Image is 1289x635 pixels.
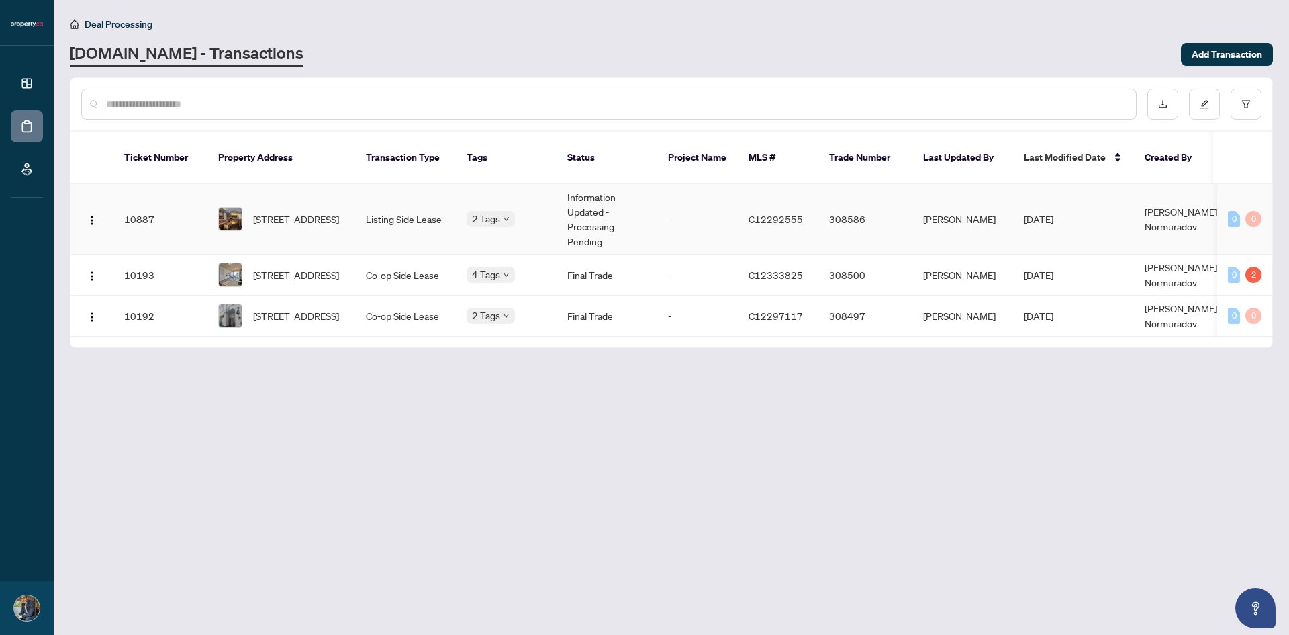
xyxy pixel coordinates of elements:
span: [DATE] [1024,213,1053,225]
div: 0 [1245,308,1261,324]
td: 10192 [113,296,207,337]
span: 4 Tags [472,267,500,282]
td: - [657,255,738,296]
button: filter [1231,89,1261,120]
th: Trade Number [818,132,912,184]
td: Information Updated - Processing Pending [557,184,657,255]
td: 308497 [818,296,912,337]
span: [STREET_ADDRESS] [253,212,339,226]
span: 2 Tags [472,308,500,323]
th: Ticket Number [113,132,207,184]
span: [PERSON_NAME] Normuradov [1145,302,1217,329]
img: thumbnail-img [219,208,242,230]
td: [PERSON_NAME] [912,296,1013,337]
button: Add Transaction [1181,43,1273,66]
span: C12333825 [749,269,803,281]
img: Logo [87,215,97,226]
img: Profile Icon [14,595,40,621]
span: Last Modified Date [1024,150,1106,165]
img: Logo [87,271,97,282]
span: [STREET_ADDRESS] [253,267,339,282]
th: Status [557,132,657,184]
span: [DATE] [1024,310,1053,322]
div: 0 [1245,211,1261,227]
img: Logo [87,312,97,323]
td: Listing Side Lease [355,184,456,255]
td: [PERSON_NAME] [912,255,1013,296]
th: Created By [1134,132,1214,184]
span: down [503,216,510,222]
td: 308586 [818,184,912,255]
span: down [503,271,510,278]
div: 2 [1245,267,1261,283]
span: Add Transaction [1192,44,1262,65]
button: Logo [81,208,103,230]
button: Logo [81,264,103,286]
span: [DATE] [1024,269,1053,281]
span: [PERSON_NAME] Normuradov [1145,261,1217,288]
td: Final Trade [557,255,657,296]
th: Last Updated By [912,132,1013,184]
td: - [657,184,738,255]
span: Deal Processing [85,18,152,30]
td: [PERSON_NAME] [912,184,1013,255]
th: Transaction Type [355,132,456,184]
td: 308500 [818,255,912,296]
span: home [70,19,79,29]
td: Co-op Side Lease [355,255,456,296]
img: thumbnail-img [219,304,242,327]
td: 10193 [113,255,207,296]
th: Last Modified Date [1013,132,1134,184]
span: download [1158,99,1167,109]
div: 0 [1228,211,1240,227]
img: thumbnail-img [219,263,242,286]
span: edit [1200,99,1209,109]
th: Property Address [207,132,355,184]
th: Project Name [657,132,738,184]
th: MLS # [738,132,818,184]
div: 0 [1228,308,1240,324]
span: down [503,312,510,319]
button: Open asap [1235,588,1276,628]
span: filter [1241,99,1251,109]
span: [STREET_ADDRESS] [253,308,339,323]
span: C12297117 [749,310,803,322]
span: [PERSON_NAME] Normuradov [1145,206,1217,232]
td: Co-op Side Lease [355,296,456,337]
td: - [657,296,738,337]
td: Final Trade [557,296,657,337]
img: logo [11,20,43,28]
td: 10887 [113,184,207,255]
span: 2 Tags [472,211,500,226]
button: download [1147,89,1178,120]
a: [DOMAIN_NAME] - Transactions [70,42,303,67]
th: Tags [456,132,557,184]
button: edit [1189,89,1220,120]
span: C12292555 [749,213,803,225]
div: 0 [1228,267,1240,283]
button: Logo [81,305,103,327]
